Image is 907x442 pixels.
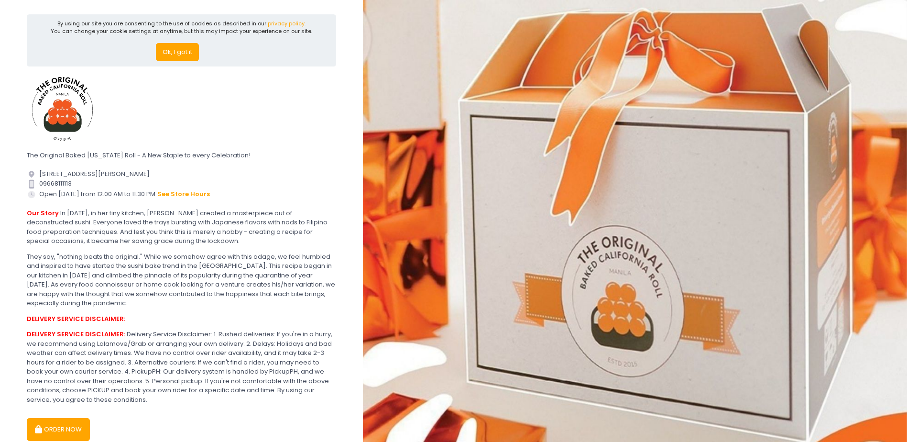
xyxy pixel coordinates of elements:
button: see store hours [157,189,210,199]
div: 09668111113 [27,179,336,188]
b: Our Story [27,209,59,218]
div: Delivery Service Disclaimer: 1. Rushed deliveries: If you're in a hurry, we recommend using Lalam... [27,330,336,404]
div: [STREET_ADDRESS][PERSON_NAME] [27,169,336,179]
div: By using our site you are consenting to the use of cookies as described in our You can change you... [51,20,312,35]
b: DELIVERY SERVICE DISCLAIMER: [27,314,125,323]
button: Ok, I got it [156,43,199,61]
button: ORDER NOW [27,418,90,441]
div: Open [DATE] from 12:00 AM to 11:30 PM [27,189,336,199]
b: DELIVERY SERVICE DISCLAIMER: [27,330,125,339]
div: They say, "nothing beats the original." While we somehow agree with this adage, we feel humbled a... [27,252,336,308]
img: The Original Baked California Roll [27,73,98,144]
div: The Original Baked [US_STATE] Roll - A New Staple to every Celebration! [27,151,336,160]
div: In [DATE], in her tiny kitchen, [PERSON_NAME] created a masterpiece out of deconstructed sushi. E... [27,209,336,246]
a: privacy policy. [268,20,306,27]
